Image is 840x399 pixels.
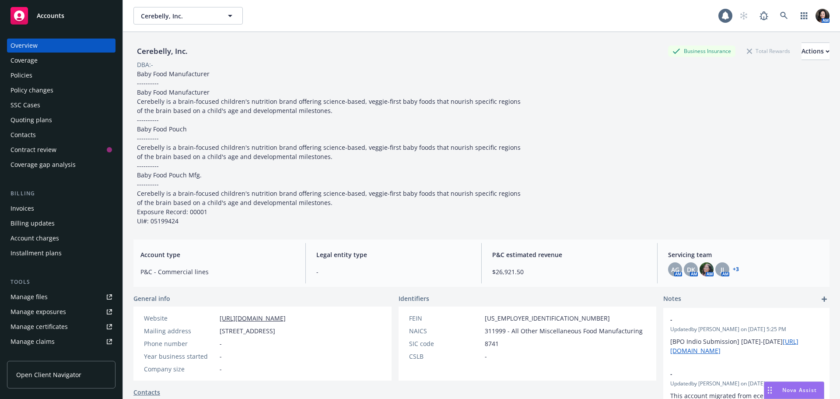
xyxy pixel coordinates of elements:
[10,143,56,157] div: Contract review
[10,335,55,349] div: Manage claims
[409,339,481,348] div: SIC code
[782,386,817,394] span: Nova Assist
[663,308,829,362] div: -Updatedby [PERSON_NAME] on [DATE] 5:25 PM[BPO Indio Submission] [DATE]-[DATE][URL][DOMAIN_NAME]
[700,262,714,276] img: photo
[775,7,793,25] a: Search
[137,60,153,69] div: DBA: -
[764,381,824,399] button: Nova Assist
[144,326,216,335] div: Mailing address
[141,11,217,21] span: Cerebelly, Inc.
[7,335,115,349] a: Manage claims
[10,113,52,127] div: Quoting plans
[801,43,829,60] div: Actions
[7,189,115,198] div: Billing
[7,231,115,245] a: Account charges
[144,339,216,348] div: Phone number
[316,267,471,276] span: -
[16,370,81,379] span: Open Client Navigator
[663,294,681,304] span: Notes
[10,68,32,82] div: Policies
[668,250,822,259] span: Servicing team
[10,53,38,67] div: Coverage
[220,352,222,361] span: -
[7,83,115,97] a: Policy changes
[10,246,62,260] div: Installment plans
[801,42,829,60] button: Actions
[492,250,647,259] span: P&C estimated revenue
[133,294,170,303] span: General info
[409,352,481,361] div: CSLB
[670,337,822,355] p: [BPO Indio Submission] [DATE]-[DATE]
[37,12,64,19] span: Accounts
[140,250,295,259] span: Account type
[742,46,794,56] div: Total Rewards
[10,201,34,215] div: Invoices
[10,290,48,304] div: Manage files
[7,350,115,364] a: Manage BORs
[140,267,295,276] span: P&C - Commercial lines
[409,326,481,335] div: NAICS
[10,305,66,319] div: Manage exposures
[687,265,695,274] span: DK
[316,250,471,259] span: Legal entity type
[7,278,115,286] div: Tools
[795,7,813,25] a: Switch app
[144,314,216,323] div: Website
[7,320,115,334] a: Manage certificates
[7,290,115,304] a: Manage files
[670,380,822,388] span: Updated by [PERSON_NAME] on [DATE] 8:15 AM
[220,314,286,322] a: [URL][DOMAIN_NAME]
[10,231,59,245] div: Account charges
[220,339,222,348] span: -
[137,70,522,225] span: Baby Food Manufacturer ---------- Baby Food Manufacturer Cerebelly is a brain-focused children's ...
[7,305,115,319] a: Manage exposures
[668,46,735,56] div: Business Insurance
[144,352,216,361] div: Year business started
[733,267,739,272] a: +3
[7,53,115,67] a: Coverage
[7,158,115,172] a: Coverage gap analysis
[492,267,647,276] span: $26,921.50
[7,201,115,215] a: Invoices
[7,216,115,230] a: Billing updates
[7,113,115,127] a: Quoting plans
[671,265,679,274] span: AG
[670,315,800,324] span: -
[721,265,724,274] span: JJ
[399,294,429,303] span: Identifiers
[764,382,775,399] div: Drag to move
[485,314,610,323] span: [US_EMPLOYER_IDENTIFICATION_NUMBER]
[7,4,115,28] a: Accounts
[10,216,55,230] div: Billing updates
[485,352,487,361] span: -
[819,294,829,304] a: add
[7,128,115,142] a: Contacts
[133,46,191,57] div: Cerebelly, Inc.
[7,68,115,82] a: Policies
[10,350,52,364] div: Manage BORs
[409,314,481,323] div: FEIN
[735,7,752,25] a: Start snowing
[7,143,115,157] a: Contract review
[10,320,68,334] div: Manage certificates
[670,369,800,378] span: -
[220,364,222,374] span: -
[670,325,822,333] span: Updated by [PERSON_NAME] on [DATE] 5:25 PM
[10,39,38,53] div: Overview
[10,158,76,172] div: Coverage gap analysis
[10,83,53,97] div: Policy changes
[133,7,243,25] button: Cerebelly, Inc.
[10,98,40,112] div: SSC Cases
[7,246,115,260] a: Installment plans
[220,326,275,335] span: [STREET_ADDRESS]
[7,98,115,112] a: SSC Cases
[755,7,773,25] a: Report a Bug
[7,39,115,53] a: Overview
[815,9,829,23] img: photo
[133,388,160,397] a: Contacts
[485,326,643,335] span: 311999 - All Other Miscellaneous Food Manufacturing
[10,128,36,142] div: Contacts
[144,364,216,374] div: Company size
[485,339,499,348] span: 8741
